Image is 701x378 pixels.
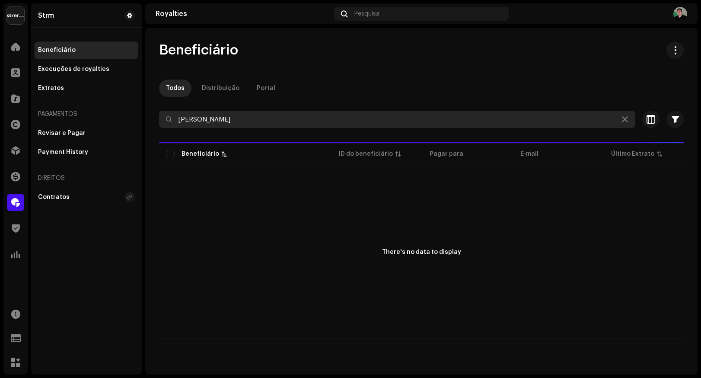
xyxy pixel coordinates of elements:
re-m-nav-item: Execuções de royalties [35,61,138,78]
div: Contratos [38,194,70,201]
div: Execuções de royalties [38,66,109,73]
re-a-nav-header: Direitos [35,168,138,189]
div: Extratos [38,85,64,92]
div: Payment History [38,149,88,156]
img: 918a7c50-60df-4dc6-aa5d-e5e31497a30a [673,7,687,21]
span: Beneficiário [159,42,238,59]
div: Todos [166,80,185,97]
re-a-nav-header: Pagamentos [35,104,138,125]
div: Royalties [156,10,331,17]
div: Strm [38,12,54,19]
div: Distribuição [202,80,239,97]
div: Beneficiário [38,47,76,54]
re-m-nav-item: Payment History [35,144,138,161]
re-m-nav-item: Extratos [35,80,138,97]
img: 408b884b-546b-4518-8448-1008f9c76b02 [7,7,24,24]
re-m-nav-item: Beneficiário [35,42,138,59]
input: Pesquisa [159,111,635,128]
re-m-nav-item: Revisar e Pagar [35,125,138,142]
div: Revisar e Pagar [38,130,86,137]
re-m-nav-item: Contratos [35,189,138,206]
div: Portal [257,80,275,97]
div: There's no data to display [382,248,461,257]
span: Pesquisa [354,10,379,17]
